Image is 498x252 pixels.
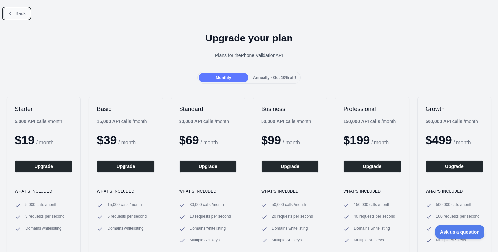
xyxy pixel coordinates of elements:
[426,118,478,125] div: / month
[426,134,452,147] span: $ 499
[426,105,483,113] h2: Growth
[261,118,311,125] div: / month
[261,134,281,147] span: $ 99
[435,225,485,239] iframe: Toggle Customer Support
[179,118,229,125] div: / month
[343,118,396,125] div: / month
[179,105,237,113] h2: Standard
[179,134,199,147] span: $ 69
[426,119,462,124] b: 500,000 API calls
[261,105,319,113] h2: Business
[261,119,296,124] b: 50,000 API calls
[343,134,370,147] span: $ 199
[179,119,214,124] b: 30,000 API calls
[343,105,401,113] h2: Professional
[343,119,380,124] b: 150,000 API calls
